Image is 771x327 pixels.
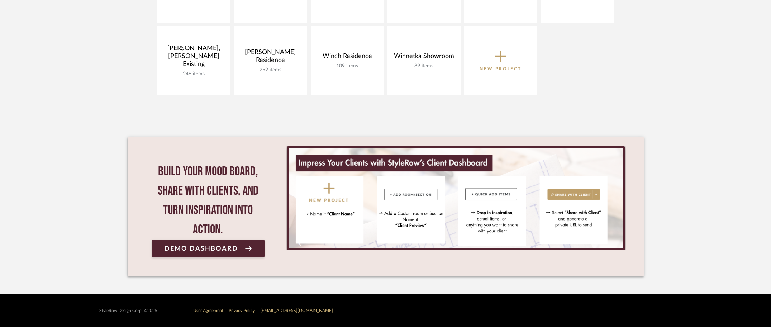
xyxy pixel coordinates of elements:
button: New Project [464,26,537,95]
a: User Agreement [193,308,223,313]
div: 109 items [317,63,378,69]
div: Build your mood board, share with clients, and turn inspiration into action. [152,162,265,240]
div: StyleRow Design Corp. ©2025 [99,308,157,313]
a: Privacy Policy [229,308,255,313]
div: 89 items [393,63,455,69]
a: [EMAIL_ADDRESS][DOMAIN_NAME] [260,308,333,313]
div: [PERSON_NAME], [PERSON_NAME] Existing [163,44,225,71]
a: Demo Dashboard [152,240,265,257]
div: Winch Residence [317,52,378,63]
div: 252 items [240,67,301,73]
p: New Project [480,65,522,72]
img: StyleRow_Client_Dashboard_Banner__1_.png [289,148,623,248]
div: [PERSON_NAME] Residence [240,48,301,67]
div: Winnetka Showroom [393,52,455,63]
div: 0 [286,146,625,250]
div: 246 items [163,71,225,77]
span: Demo Dashboard [165,245,238,252]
